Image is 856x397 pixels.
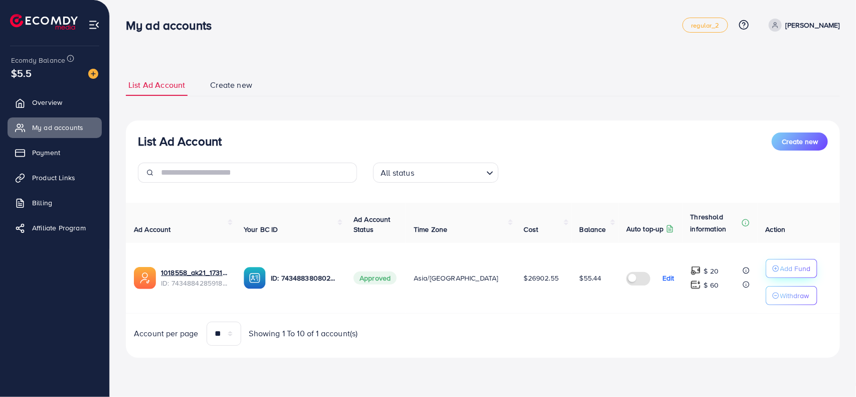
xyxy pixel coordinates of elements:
button: Withdraw [766,286,817,305]
span: My ad accounts [32,122,83,133]
img: ic-ba-acc.ded83a64.svg [244,267,266,289]
span: Asia/[GEOGRAPHIC_DATA] [414,273,498,283]
p: $ 60 [704,279,719,291]
span: Payment [32,148,60,158]
p: Add Fund [780,262,811,275]
h3: My ad accounts [126,18,220,33]
img: top-up amount [691,280,701,290]
span: regular_2 [691,22,719,29]
p: Withdraw [780,290,809,302]
img: top-up amount [691,266,701,276]
span: ID: 7434884285918003201 [161,278,228,288]
input: Search for option [417,164,482,180]
span: Account per page [134,328,199,339]
img: image [88,69,98,79]
a: My ad accounts [8,117,102,138]
p: [PERSON_NAME] [786,19,840,31]
img: menu [88,19,100,31]
p: Auto top-up [626,223,664,235]
span: Time Zone [414,224,447,234]
span: Your BC ID [244,224,278,234]
span: Create new [782,137,818,147]
span: Approved [354,272,397,285]
p: Edit [662,272,674,284]
span: Action [766,224,786,234]
p: $ 20 [704,265,719,277]
span: Ecomdy Balance [11,55,65,65]
button: Create new [772,133,828,151]
span: Create new [210,79,252,91]
span: $26902.55 [524,273,559,283]
span: Affiliate Program [32,223,86,233]
button: Add Fund [766,259,817,278]
span: Balance [580,224,606,234]
p: Threshold information [691,211,740,235]
span: Overview [32,97,62,107]
a: Affiliate Program [8,218,102,238]
span: List Ad Account [128,79,185,91]
h3: List Ad Account [138,134,222,149]
a: [PERSON_NAME] [765,19,840,32]
span: Billing [32,198,52,208]
a: Billing [8,193,102,213]
a: Payment [8,143,102,163]
p: ID: 7434883808023183377 [271,272,337,284]
span: Ad Account Status [354,214,391,234]
a: 1018558_ak21_1731068905070 [161,268,228,278]
span: All status [379,166,416,180]
span: Ad Account [134,224,171,234]
a: Overview [8,92,102,112]
img: logo [10,14,78,30]
a: regular_2 [682,18,728,33]
span: $5.5 [11,66,32,80]
span: Cost [524,224,539,234]
img: ic-ads-acc.e4c84228.svg [134,267,156,289]
div: Search for option [373,163,498,183]
span: $55.44 [580,273,602,283]
span: Showing 1 To 10 of 1 account(s) [249,328,358,339]
span: Product Links [32,173,75,183]
div: <span class='underline'>1018558_ak21_1731068905070</span></br>7434884285918003201 [161,268,228,288]
a: Product Links [8,168,102,188]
